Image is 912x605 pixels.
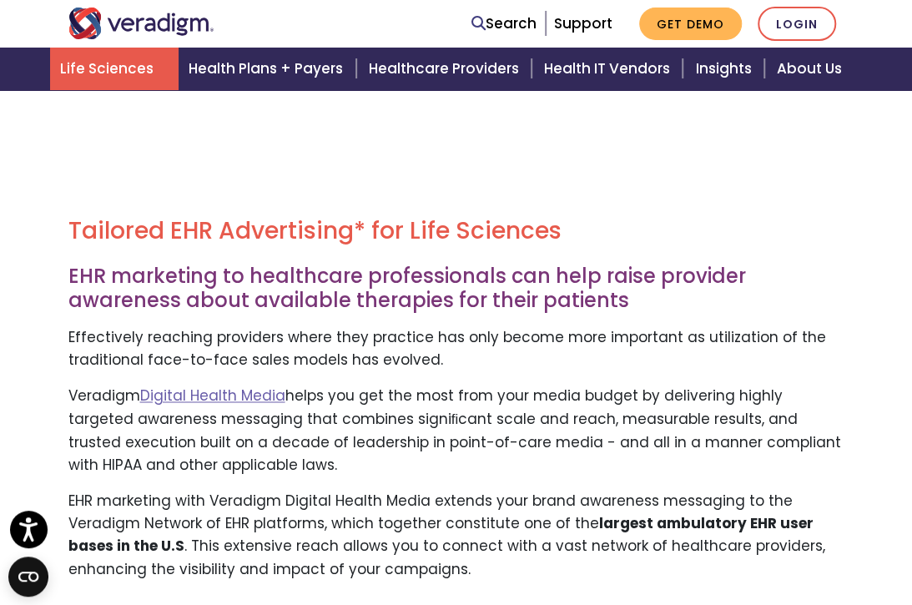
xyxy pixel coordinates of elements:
[554,13,612,33] a: Support
[639,8,742,40] a: Get Demo
[68,8,214,39] img: Veradigm logo
[685,48,766,90] a: Insights
[534,48,685,90] a: Health IT Vendors
[68,489,844,580] p: EHR marketing with Veradigm Digital Health Media extends your brand awareness messaging to the Ve...
[68,265,844,313] h3: EHR marketing to healthcare professionals can help raise provider awareness about available thera...
[359,48,534,90] a: Healthcare Providers
[592,485,892,585] iframe: Drift Chat Widget
[471,13,537,35] a: Search
[179,48,358,90] a: Health Plans + Payers
[758,7,836,41] a: Login
[50,48,179,90] a: Life Sciences
[767,48,862,90] a: About Us
[140,386,285,406] a: Digital Health Media
[68,385,844,476] p: Veradigm helps you get the most from your media budget by delivering highly targeted awareness me...
[68,326,844,371] p: Effectively reaching providers where they practice has only become more important as utilization ...
[68,217,844,245] h2: Tailored EHR Advertising* for Life Sciences
[8,557,48,597] button: Open CMP widget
